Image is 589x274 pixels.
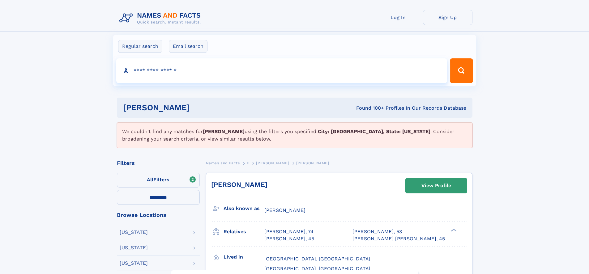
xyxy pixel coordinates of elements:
div: [US_STATE] [120,230,148,235]
div: ❯ [450,228,457,232]
a: Names and Facts [206,159,240,167]
span: All [147,177,153,183]
b: [PERSON_NAME] [203,129,245,134]
span: [GEOGRAPHIC_DATA], [GEOGRAPHIC_DATA] [264,266,370,272]
div: [US_STATE] [120,245,148,250]
span: F [247,161,249,165]
div: Browse Locations [117,212,200,218]
span: [GEOGRAPHIC_DATA], [GEOGRAPHIC_DATA] [264,256,370,262]
a: [PERSON_NAME] [PERSON_NAME], 45 [352,235,445,242]
a: [PERSON_NAME], 53 [352,228,402,235]
a: [PERSON_NAME] [211,181,267,188]
span: [PERSON_NAME] [296,161,329,165]
a: [PERSON_NAME], 74 [264,228,314,235]
span: [PERSON_NAME] [264,207,305,213]
a: [PERSON_NAME], 45 [264,235,314,242]
label: Email search [169,40,207,53]
h1: [PERSON_NAME] [123,104,273,112]
h3: Also known as [224,203,264,214]
div: View Profile [421,179,451,193]
span: [PERSON_NAME] [256,161,289,165]
input: search input [116,58,447,83]
div: We couldn't find any matches for using the filters you specified: . Consider broadening your sear... [117,123,472,148]
label: Regular search [118,40,162,53]
div: Filters [117,160,200,166]
a: F [247,159,249,167]
h3: Lived in [224,252,264,262]
button: Search Button [450,58,473,83]
a: View Profile [406,178,467,193]
label: Filters [117,173,200,188]
a: [PERSON_NAME] [256,159,289,167]
a: Sign Up [423,10,472,25]
a: Log In [373,10,423,25]
h3: Relatives [224,226,264,237]
div: Found 100+ Profiles In Our Records Database [273,105,466,112]
b: City: [GEOGRAPHIC_DATA], State: [US_STATE] [318,129,430,134]
img: Logo Names and Facts [117,10,206,27]
div: [US_STATE] [120,261,148,266]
